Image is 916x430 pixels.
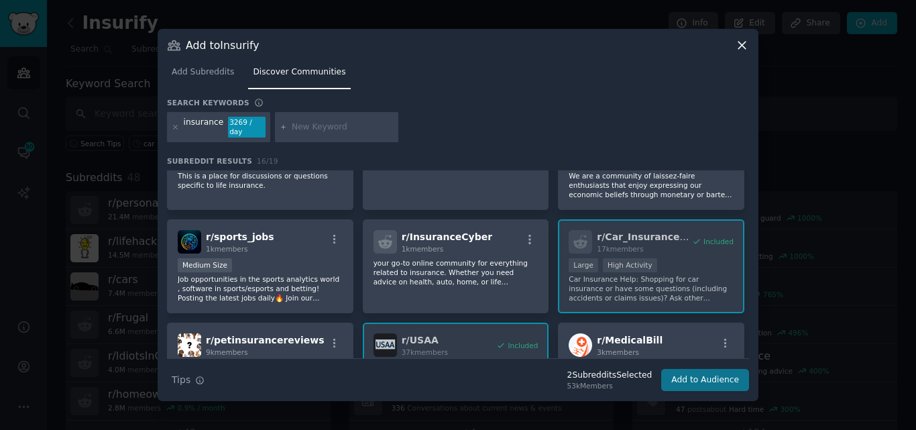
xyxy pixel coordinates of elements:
span: 3k members [597,348,639,356]
span: r/ petinsurancereviews [206,335,325,345]
span: r/ MedicalBill [597,335,663,345]
p: Job opportunities in the sports analytics world , software in sports/esports and betting! Posting... [178,274,343,303]
p: We are a community of laissez-faire enthusiasts that enjoy expressing our economic beliefs throug... [569,171,734,199]
span: Discover Communities [253,66,345,78]
p: your go-to online community for everything related to insurance. Whether you need advice on healt... [374,258,538,286]
div: insurance [184,117,224,138]
input: New Keyword [292,121,394,133]
p: This is a place for discussions or questions specific to life insurance. [178,171,343,190]
span: r/ sports_jobs [206,231,274,242]
h3: Add to Insurify [186,38,260,52]
div: 3269 / day [228,117,266,138]
img: MedicalBill [569,333,592,357]
a: Discover Communities [248,62,350,89]
span: 1k members [402,245,444,253]
span: 1k members [206,245,248,253]
span: Add Subreddits [172,66,234,78]
img: sports_jobs [178,230,201,254]
span: r/ InsuranceCyber [402,231,492,242]
span: 9k members [206,348,248,356]
span: Tips [172,373,190,387]
span: 16 / 19 [257,157,278,165]
div: Medium Size [178,258,232,272]
span: Subreddit Results [167,156,252,166]
button: Tips [167,368,209,392]
img: petinsurancereviews [178,333,201,357]
div: 53k Members [567,381,652,390]
button: Add to Audience [661,369,749,392]
a: Add Subreddits [167,62,239,89]
div: 2 Subreddit s Selected [567,370,652,382]
h3: Search keywords [167,98,249,107]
